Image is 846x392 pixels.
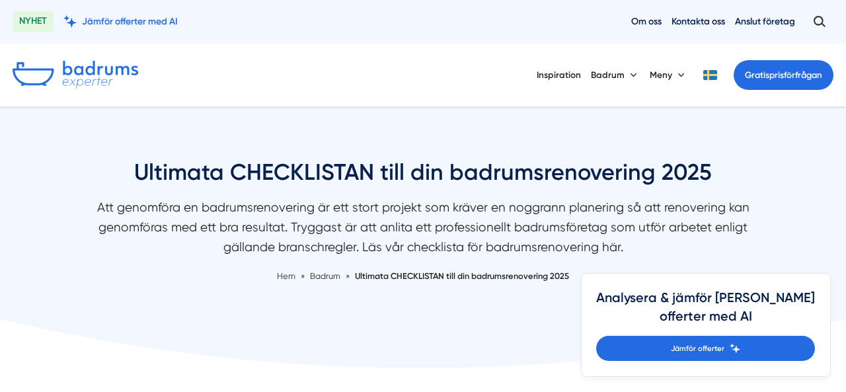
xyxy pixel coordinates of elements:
span: Jämför offerter [671,342,724,354]
a: Hem [277,271,295,281]
a: Kontakta oss [672,15,725,28]
a: Om oss [631,15,662,28]
a: Jämför offerter [596,336,815,361]
a: Inspiration [537,58,581,91]
span: Badrum [310,271,340,281]
a: Jämför offerter med AI [63,15,178,28]
a: Ultimata CHECKLISTAN till din badrumsrenovering 2025 [355,271,569,281]
span: » [346,270,350,283]
a: Badrum [310,271,342,281]
button: Meny [650,58,687,91]
p: Att genomföra en badrumsrenovering är ett stort projekt som kräver en noggrann planering så att r... [73,198,773,263]
span: Gratis [745,70,769,80]
h4: Analysera & jämför [PERSON_NAME] offerter med AI [596,289,815,336]
a: Gratisprisförfrågan [734,60,833,90]
span: » [301,270,305,283]
button: Badrum [591,58,640,91]
span: Jämför offerter med AI [82,15,178,28]
span: NYHET [13,11,54,32]
nav: Breadcrumb [73,270,773,283]
a: Anslut företag [735,15,795,28]
button: Öppna sök [805,10,833,33]
img: Badrumsexperter.se logotyp [13,61,138,89]
h1: Ultimata CHECKLISTAN till din badrumsrenovering 2025 [73,157,773,198]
